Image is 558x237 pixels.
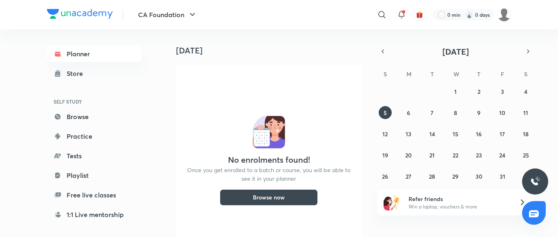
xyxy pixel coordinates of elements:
[47,95,142,109] h6: SELF STUDY
[449,127,462,140] button: October 15, 2025
[408,203,509,210] p: Win a laptop, vouchers & more
[402,127,415,140] button: October 13, 2025
[500,130,505,138] abbr: October 17, 2025
[519,127,532,140] button: October 18, 2025
[499,151,505,159] abbr: October 24, 2025
[472,148,485,162] button: October 23, 2025
[402,170,415,183] button: October 27, 2025
[252,116,285,148] img: No events
[454,109,457,117] abbr: October 8, 2025
[523,109,528,117] abbr: October 11, 2025
[402,106,415,119] button: October 6, 2025
[47,187,142,203] a: Free live classes
[384,70,387,78] abbr: Sunday
[379,170,392,183] button: October 26, 2025
[497,8,511,22] img: kashish kumari
[519,148,532,162] button: October 25, 2025
[47,167,142,184] a: Playlist
[47,206,142,223] a: 1:1 Live mentorship
[523,151,529,159] abbr: October 25, 2025
[496,127,509,140] button: October 17, 2025
[453,151,458,159] abbr: October 22, 2025
[47,65,142,82] a: Store
[382,173,388,180] abbr: October 26, 2025
[472,170,485,183] button: October 30, 2025
[406,70,411,78] abbr: Monday
[379,106,392,119] button: October 5, 2025
[426,106,439,119] button: October 7, 2025
[379,127,392,140] button: October 12, 2025
[176,46,368,55] h4: [DATE]
[476,130,482,138] abbr: October 16, 2025
[426,127,439,140] button: October 14, 2025
[496,85,509,98] button: October 3, 2025
[449,170,462,183] button: October 29, 2025
[453,130,458,138] abbr: October 15, 2025
[496,106,509,119] button: October 10, 2025
[186,166,352,183] p: Once you get enrolled to a batch or course, you will be able to see it in your planner
[47,9,113,21] a: Company Logo
[379,148,392,162] button: October 19, 2025
[501,70,504,78] abbr: Friday
[133,7,202,23] button: CA Foundation
[382,151,388,159] abbr: October 19, 2025
[405,151,412,159] abbr: October 20, 2025
[384,109,387,117] abbr: October 5, 2025
[67,69,88,78] div: Store
[384,194,400,210] img: referral
[472,106,485,119] button: October 9, 2025
[496,148,509,162] button: October 24, 2025
[472,127,485,140] button: October 16, 2025
[496,170,509,183] button: October 31, 2025
[408,195,509,203] h6: Refer friends
[406,130,411,138] abbr: October 13, 2025
[476,151,482,159] abbr: October 23, 2025
[519,85,532,98] button: October 4, 2025
[47,109,142,125] a: Browse
[453,70,459,78] abbr: Wednesday
[519,106,532,119] button: October 11, 2025
[472,85,485,98] button: October 2, 2025
[465,11,473,19] img: streak
[449,85,462,98] button: October 1, 2025
[47,128,142,144] a: Practice
[220,189,318,206] button: Browse now
[429,173,435,180] abbr: October 28, 2025
[406,173,411,180] abbr: October 27, 2025
[478,88,480,95] abbr: October 2, 2025
[431,109,433,117] abbr: October 7, 2025
[47,9,113,19] img: Company Logo
[477,109,480,117] abbr: October 9, 2025
[499,109,505,117] abbr: October 10, 2025
[228,155,310,165] h4: No enrolments found!
[426,148,439,162] button: October 21, 2025
[388,46,522,57] button: [DATE]
[402,148,415,162] button: October 20, 2025
[382,130,388,138] abbr: October 12, 2025
[426,170,439,183] button: October 28, 2025
[475,173,482,180] abbr: October 30, 2025
[431,70,434,78] abbr: Tuesday
[452,173,458,180] abbr: October 29, 2025
[449,106,462,119] button: October 8, 2025
[530,177,540,186] img: ttu
[429,130,435,138] abbr: October 14, 2025
[524,70,527,78] abbr: Saturday
[442,46,469,57] span: [DATE]
[429,151,435,159] abbr: October 21, 2025
[449,148,462,162] button: October 22, 2025
[47,46,142,62] a: Planner
[47,148,142,164] a: Tests
[523,130,529,138] abbr: October 18, 2025
[454,88,457,95] abbr: October 1, 2025
[524,88,527,95] abbr: October 4, 2025
[501,88,504,95] abbr: October 3, 2025
[500,173,505,180] abbr: October 31, 2025
[407,109,410,117] abbr: October 6, 2025
[413,8,426,21] button: avatar
[416,11,423,18] img: avatar
[477,70,480,78] abbr: Thursday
